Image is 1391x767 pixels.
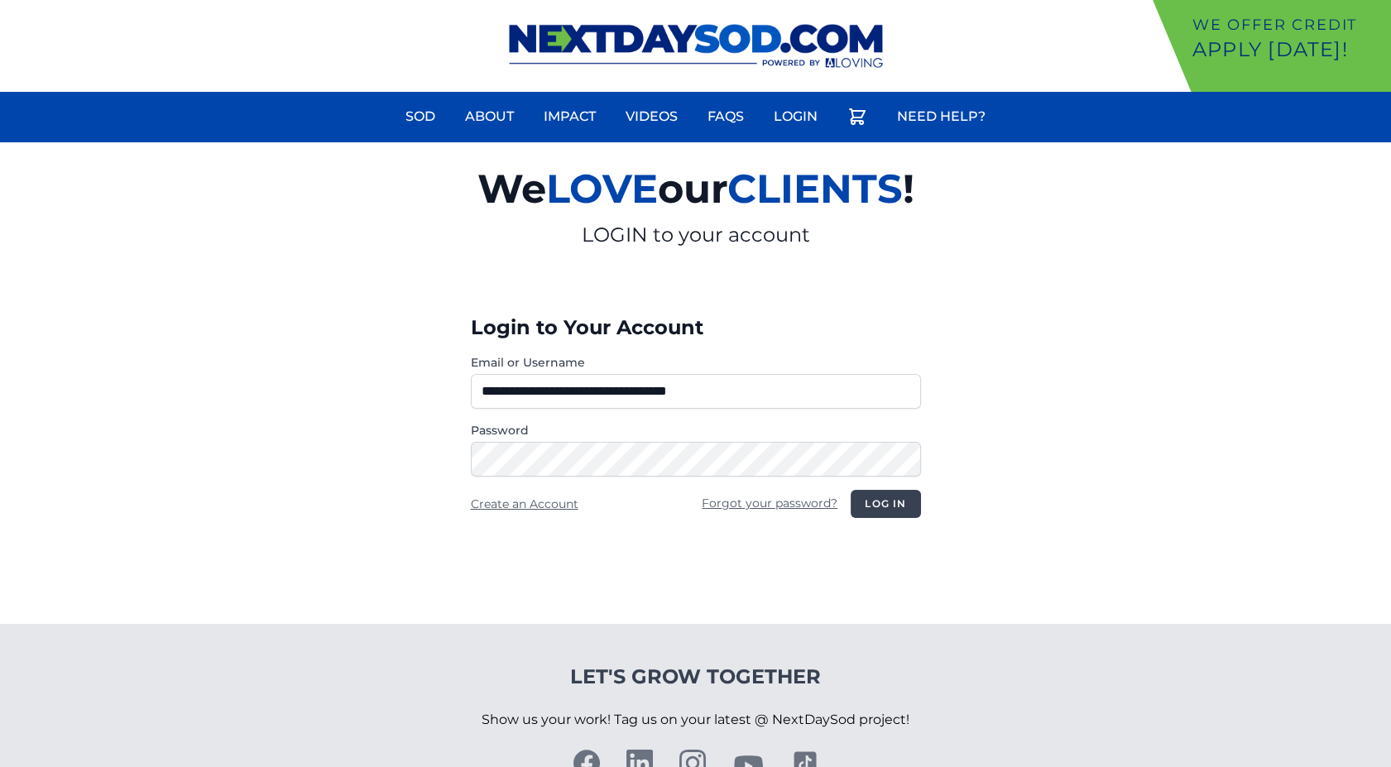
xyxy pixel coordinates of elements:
[471,422,921,439] label: Password
[851,490,920,518] button: Log in
[285,156,1106,222] h2: We our !
[727,165,903,213] span: CLIENTS
[471,496,578,511] a: Create an Account
[546,165,658,213] span: LOVE
[285,222,1106,248] p: LOGIN to your account
[482,664,909,690] h4: Let's Grow Together
[534,97,606,137] a: Impact
[396,97,445,137] a: Sod
[616,97,688,137] a: Videos
[702,496,837,511] a: Forgot your password?
[482,690,909,750] p: Show us your work! Tag us on your latest @ NextDaySod project!
[471,354,921,371] label: Email or Username
[471,314,921,341] h3: Login to Your Account
[887,97,995,137] a: Need Help?
[1192,36,1384,63] p: Apply [DATE]!
[764,97,827,137] a: Login
[698,97,754,137] a: FAQs
[1192,13,1384,36] p: We offer Credit
[455,97,524,137] a: About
